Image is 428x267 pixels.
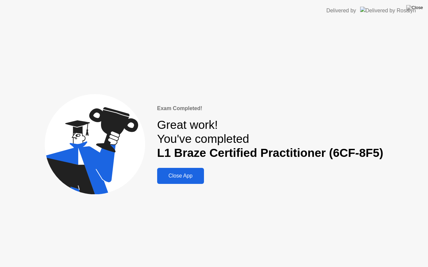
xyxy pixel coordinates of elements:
div: Delivered by [326,7,356,15]
button: Close App [157,168,204,184]
img: Close [406,5,423,10]
div: Exam Completed! [157,104,384,112]
div: Close App [159,173,202,179]
b: L1 Braze Certified Practitioner (6CF-8F5) [157,146,384,159]
img: Delivered by Rosalyn [360,7,416,14]
div: Great work! You've completed [157,118,384,160]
